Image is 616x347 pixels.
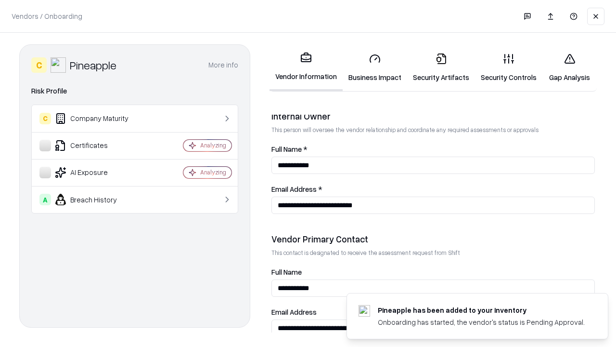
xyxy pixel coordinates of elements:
div: Analyzing [200,141,226,149]
div: Pineapple has been added to your inventory [378,305,585,315]
label: Email Address [271,308,595,316]
div: C [31,57,47,73]
a: Business Impact [343,45,407,90]
div: C [39,113,51,124]
label: Email Address * [271,186,595,193]
p: This person will oversee the vendor relationship and coordinate any required assessments or appro... [271,126,595,134]
div: A [39,194,51,205]
a: Vendor Information [269,44,343,91]
div: Vendor Primary Contact [271,233,595,245]
img: pineappleenergy.com [359,305,370,317]
p: Vendors / Onboarding [12,11,82,21]
div: Pineapple [70,57,116,73]
label: Full Name [271,268,595,276]
a: Security Controls [475,45,542,90]
div: Internal Owner [271,110,595,122]
a: Security Artifacts [407,45,475,90]
div: Analyzing [200,168,226,176]
a: Gap Analysis [542,45,597,90]
div: Onboarding has started, the vendor's status is Pending Approval. [378,317,585,327]
button: More info [208,56,238,74]
p: This contact is designated to receive the assessment request from Shift [271,249,595,257]
div: AI Exposure [39,167,154,178]
div: Certificates [39,140,154,151]
img: Pineapple [51,57,66,73]
div: Risk Profile [31,85,238,97]
label: Full Name * [271,146,595,153]
div: Breach History [39,194,154,205]
div: Company Maturity [39,113,154,124]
